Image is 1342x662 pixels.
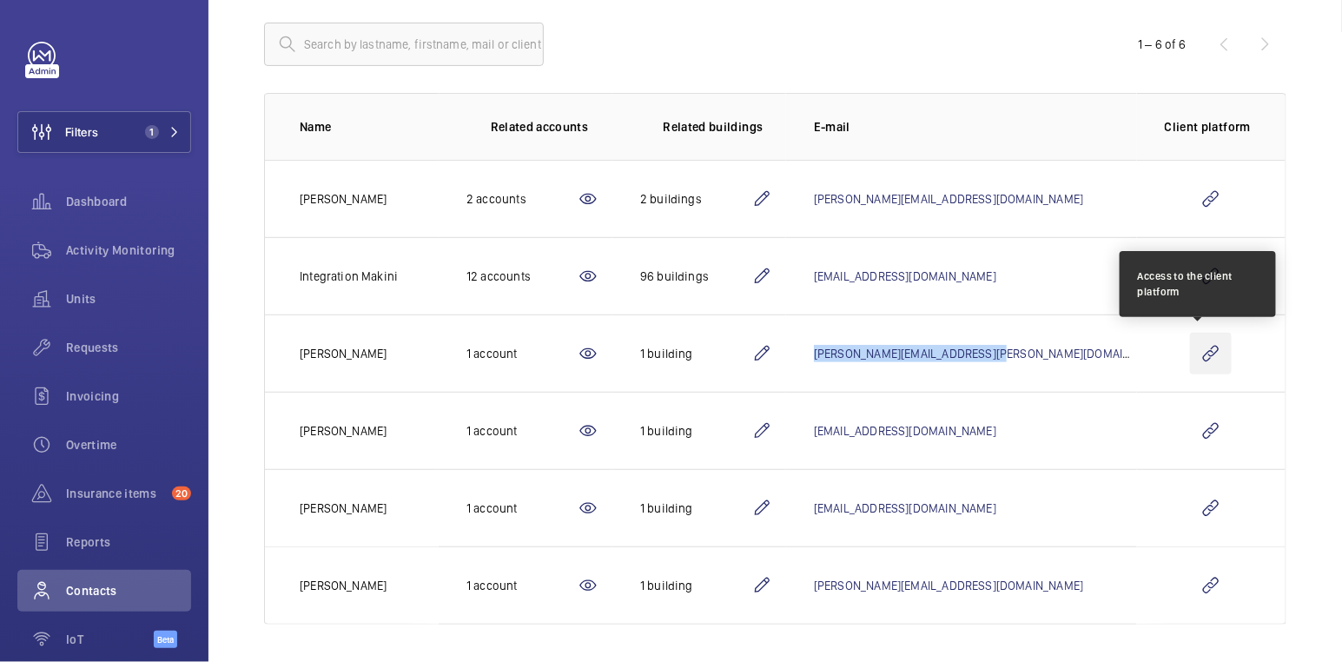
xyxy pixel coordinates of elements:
[466,268,578,285] div: 12 accounts
[814,192,1083,206] a: [PERSON_NAME][EMAIL_ADDRESS][DOMAIN_NAME]
[154,631,177,648] span: Beta
[66,533,191,551] span: Reports
[640,577,751,594] div: 1 building
[66,193,191,210] span: Dashboard
[66,290,191,308] span: Units
[300,190,387,208] p: [PERSON_NAME]
[814,118,1137,136] p: E-mail
[300,345,387,362] p: [PERSON_NAME]
[640,500,751,517] div: 1 building
[491,118,589,136] p: Related accounts
[814,424,996,438] a: [EMAIL_ADDRESS][DOMAIN_NAME]
[300,500,387,517] p: [PERSON_NAME]
[1138,36,1187,53] div: 1 – 6 of 6
[640,422,751,440] div: 1 building
[17,111,191,153] button: Filters1
[300,422,387,440] p: [PERSON_NAME]
[664,118,764,136] p: Related buildings
[300,268,398,285] p: Integration Makini
[814,269,996,283] a: [EMAIL_ADDRESS][DOMAIN_NAME]
[1165,118,1251,136] p: Client platform
[466,190,578,208] div: 2 accounts
[466,500,578,517] div: 1 account
[814,347,1171,361] a: [PERSON_NAME][EMAIL_ADDRESS][PERSON_NAME][DOMAIN_NAME]
[66,631,154,648] span: IoT
[300,118,439,136] p: Name
[466,345,578,362] div: 1 account
[66,387,191,405] span: Invoicing
[145,125,159,139] span: 1
[640,190,751,208] div: 2 buildings
[264,23,544,66] input: Search by lastname, firstname, mail or client
[172,487,191,500] span: 20
[66,339,191,356] span: Requests
[814,579,1083,592] a: [PERSON_NAME][EMAIL_ADDRESS][DOMAIN_NAME]
[66,582,191,599] span: Contacts
[66,242,191,259] span: Activity Monitoring
[66,485,165,502] span: Insurance items
[65,123,98,141] span: Filters
[466,577,578,594] div: 1 account
[300,577,387,594] p: [PERSON_NAME]
[466,422,578,440] div: 1 account
[66,436,191,453] span: Overtime
[814,501,996,515] a: [EMAIL_ADDRESS][DOMAIN_NAME]
[1137,268,1259,300] div: Access to the client platform
[640,268,751,285] div: 96 buildings
[640,345,751,362] div: 1 building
